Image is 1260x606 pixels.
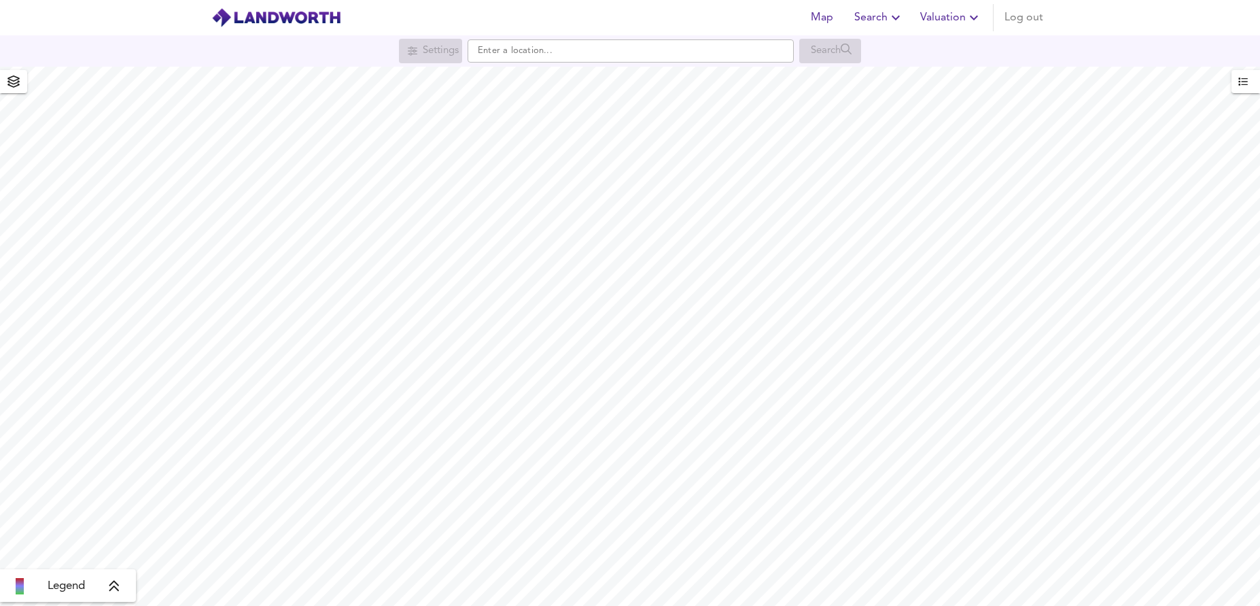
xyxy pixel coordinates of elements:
button: Map [800,4,843,31]
button: Log out [999,4,1049,31]
button: Search [849,4,909,31]
img: logo [211,7,341,28]
span: Legend [48,578,85,594]
span: Valuation [920,8,982,27]
button: Valuation [915,4,987,31]
span: Map [805,8,838,27]
span: Log out [1004,8,1043,27]
input: Enter a location... [468,39,794,63]
span: Search [854,8,904,27]
div: Search for a location first or explore the map [399,39,462,63]
div: Search for a location first or explore the map [799,39,861,63]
